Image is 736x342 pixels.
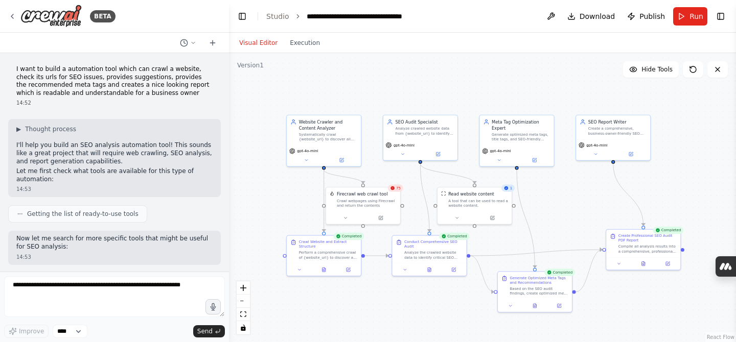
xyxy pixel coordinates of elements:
[714,9,728,23] button: Show right sidebar
[299,239,357,249] div: Crawl Website and Extract Structure
[337,199,397,208] div: Crawl webpages using Firecrawl and return the contents
[235,9,249,23] button: Hide left sidebar
[510,186,513,190] span: 1
[326,187,401,225] div: 75FirecrawlCrawlWebsiteToolFirecrawl web crawl toolCrawl webpages using Firecrawl and return the ...
[16,141,213,165] p: I'll help you build an SEO analysis automation tool! This sounds like a great project that will r...
[237,281,250,334] div: React Flow controls
[16,125,76,133] button: ▶Thought process
[641,65,673,74] span: Hide Tools
[205,299,221,314] button: Click to speak your automation idea
[586,143,607,148] span: gpt-4o-mini
[27,210,139,218] span: Getting the list of ready-to-use tools
[441,191,446,196] img: ScrapeWebsiteTool
[417,164,477,184] g: Edge from 83b53e1e-df0d-47b3-9736-d70945c46db2 to 393689f7-9f87-4c24-9eec-7c94d58c5f6a
[522,302,547,309] button: View output
[673,7,707,26] button: Run
[321,170,366,184] g: Edge from 03b934ce-5dde-4600-a76a-4f3d88e2b238 to f59f0ba4-f9da-4cea-a666-1721b795c256
[606,229,681,271] div: CompletedCreate Professional SEO Audit PDF ReportCompile all analysis results into a comprehensiv...
[333,233,364,240] div: Completed
[421,151,455,158] button: Open in side panel
[470,253,494,295] g: Edge from 3c06a379-6ed5-4b95-9614-a713381f029e to 96ca018e-7294-4daa-9e9f-759cb3e4c914
[396,186,401,190] span: 75
[448,199,508,208] div: A tool that can be used to read a website content.
[448,191,494,197] div: Read website content
[657,260,678,267] button: Open in side panel
[544,269,575,276] div: Completed
[479,115,554,167] div: Meta Tag Optimization ExpertGenerate optimized meta tags, title tags, and SEO-friendly recommenda...
[614,151,648,158] button: Open in side panel
[563,7,619,26] button: Download
[237,281,250,295] button: zoom in
[492,119,550,131] div: Meta Tag Optimization Expert
[16,65,213,97] p: I want to build a automation tool which can crawl a website, check its urls for SEO issues, provi...
[297,149,318,153] span: gpt-4o-mini
[517,157,551,164] button: Open in side panel
[90,10,116,22] div: BETA
[470,247,602,259] g: Edge from 3c06a379-6ed5-4b95-9614-a713381f029e to 6648b6b0-88b5-49eb-a0eb-748da1487291
[417,266,442,273] button: View output
[514,170,538,268] g: Edge from b4582f4f-ffb7-4296-a206-74ca0d2caf4f to 96ca018e-7294-4daa-9e9f-759cb3e4c914
[321,170,327,232] g: Edge from 03b934ce-5dde-4600-a76a-4f3d88e2b238 to f132a2a8-8955-443a-9c55-fa7aa8e95f8a
[237,321,250,334] button: toggle interactivity
[395,126,453,136] div: Analyze crawled website data from {website_url} to identify SEO issues, evaluate meta tags, asses...
[510,276,568,285] div: Generate Optimized Meta Tags and Recommendations
[437,187,512,225] div: 1ScrapeWebsiteToolRead website contentA tool that can be used to read a website content.
[330,191,334,196] img: FirecrawlCrawlWebsiteTool
[395,119,453,125] div: SEO Audit Specialist
[176,37,200,49] button: Switch to previous chat
[286,115,361,167] div: Website Crawler and Content AnalyzerSystematically crawl {website_url} to discover all pages, ext...
[325,157,359,164] button: Open in side panel
[299,132,357,142] div: Systematically crawl {website_url} to discover all pages, extract content, and identify the websi...
[19,327,44,335] span: Improve
[492,132,550,142] div: Generate optimized meta tags, title tags, and SEO-friendly recommendations for {website_url} base...
[588,126,647,136] div: Create a comprehensive, business-owner-friendly SEO audit report for {website_url} that presents ...
[16,99,213,107] div: 14:52
[338,266,358,273] button: Open in side panel
[237,295,250,308] button: zoom out
[417,164,432,232] g: Edge from 83b53e1e-df0d-47b3-9736-d70945c46db2 to 3c06a379-6ed5-4b95-9614-a713381f029e
[475,214,510,222] button: Open in side panel
[689,11,703,21] span: Run
[623,61,679,78] button: Hide Tools
[618,233,677,243] div: Create Professional SEO Audit PDF Report
[16,185,213,193] div: 14:53
[16,125,21,133] span: ▶
[299,250,357,260] div: Perform a comprehensive crawl of {website_url} to discover all accessible pages, extract page str...
[16,167,213,183] p: Let me first check what tools are available for this type of automation:
[588,119,647,125] div: SEO Report Writer
[576,115,651,161] div: SEO Report WriterCreate a comprehensive, business-owner-friendly SEO audit report for {website_ur...
[337,191,387,197] div: Firecrawl web crawl tool
[549,302,569,309] button: Open in side panel
[580,11,615,21] span: Download
[443,266,464,273] button: Open in side panel
[286,235,361,277] div: CompletedCrawl Website and Extract StructurePerform a comprehensive crawl of {website_url} to dis...
[610,164,647,226] g: Edge from a0b1a180-e461-4f60-ae45-33116234afec to 6648b6b0-88b5-49eb-a0eb-748da1487291
[237,61,264,69] div: Version 1
[299,119,357,131] div: Website Crawler and Content Analyzer
[653,227,683,234] div: Completed
[266,11,402,21] nav: breadcrumb
[510,286,568,296] div: Based on the SEO audit findings, create optimized meta descriptions and title tags for each page ...
[383,115,458,161] div: SEO Audit SpecialistAnalyze crawled website data from {website_url} to identify SEO issues, evalu...
[392,235,467,277] div: CompletedConduct Comprehensive SEO AuditAnalyze the crawled website data to identify critical SEO...
[439,233,470,240] div: Completed
[623,7,669,26] button: Publish
[16,235,213,251] p: Now let me search for more specific tools that might be useful for SEO analysis:
[204,37,221,49] button: Start a new chat
[237,308,250,321] button: fit view
[394,143,415,148] span: gpt-4o-mini
[404,250,463,260] div: Analyze the crawled website data to identify critical SEO issues including: missing or inadequate...
[233,37,284,49] button: Visual Editor
[16,253,213,261] div: 14:53
[707,334,734,340] a: React Flow attribution
[266,12,289,20] a: Studio
[404,239,463,249] div: Conduct Comprehensive SEO Audit
[618,244,677,254] div: Compile all analysis results into a comprehensive, professional SEO audit report for {website_url...
[576,247,603,295] g: Edge from 96ca018e-7294-4daa-9e9f-759cb3e4c914 to 6648b6b0-88b5-49eb-a0eb-748da1487291
[365,253,388,259] g: Edge from f132a2a8-8955-443a-9c55-fa7aa8e95f8a to 3c06a379-6ed5-4b95-9614-a713381f029e
[25,125,76,133] span: Thought process
[364,214,398,222] button: Open in side panel
[639,11,665,21] span: Publish
[20,5,82,28] img: Logo
[284,37,326,49] button: Execution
